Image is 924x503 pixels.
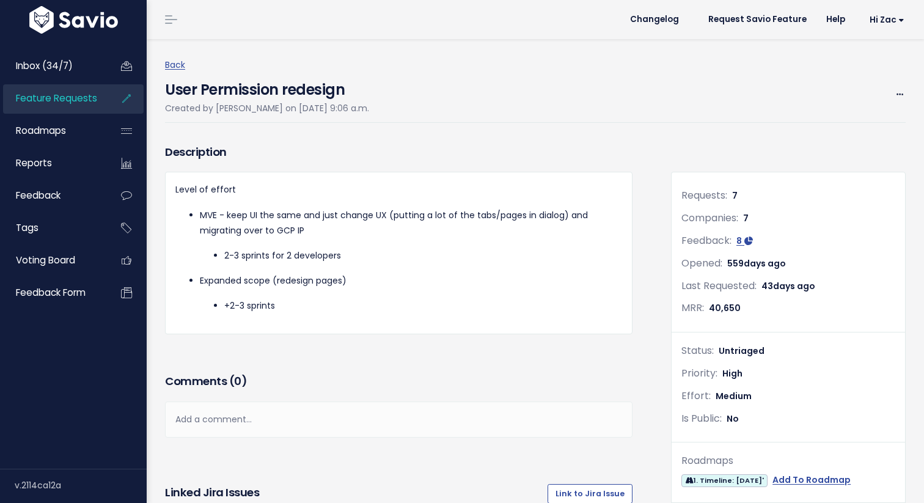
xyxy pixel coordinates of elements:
span: 40,650 [709,302,741,314]
span: 0 [234,373,241,389]
span: days ago [773,280,815,292]
span: 7 [732,189,738,202]
span: Is Public: [681,411,722,425]
span: Tags [16,221,38,234]
a: Help [816,10,855,29]
a: Voting Board [3,246,101,274]
a: Feedback form [3,279,101,307]
a: Back [165,59,185,71]
span: Opened: [681,256,722,270]
span: Feedback: [681,233,732,248]
span: Feature Requests [16,92,97,105]
span: Feedback [16,189,61,202]
a: Reports [3,149,101,177]
a: 8 [736,235,753,247]
span: 559 [727,257,786,270]
li: +2-3 sprints [224,298,622,314]
span: 8 [736,235,742,247]
a: Request Savio Feature [698,10,816,29]
a: Hi Zac [855,10,914,29]
a: 1. Timeline: [DATE]' [681,472,768,488]
span: MRR: [681,301,704,315]
span: 1. Timeline: [DATE]' [681,474,768,487]
div: Add a comment... [165,402,632,438]
span: Hi Zac [870,15,904,24]
a: Tags [3,214,101,242]
span: Inbox (34/7) [16,59,73,72]
span: Companies: [681,211,738,225]
span: Voting Board [16,254,75,266]
span: Feedback form [16,286,86,299]
span: Changelog [630,15,679,24]
p: Level of effort [175,182,622,197]
span: Medium [716,390,752,402]
span: Effort: [681,389,711,403]
span: Last Requested: [681,279,757,293]
span: Created by [PERSON_NAME] on [DATE] 9:06 a.m. [165,102,369,114]
span: Status: [681,343,714,358]
a: Inbox (34/7) [3,52,101,80]
h4: User Permission redesign [165,73,369,101]
span: Reports [16,156,52,169]
h3: Comments ( ) [165,373,632,390]
span: High [722,367,743,380]
a: Roadmaps [3,117,101,145]
li: 2-3 sprints for 2 developers [224,248,622,263]
div: v.2114ca12a [15,469,147,501]
h3: Description [165,144,632,161]
div: Roadmaps [681,452,895,470]
span: Untriaged [719,345,765,357]
span: days ago [744,257,786,270]
img: logo-white.9d6f32f41409.svg [26,6,121,34]
a: Feedback [3,182,101,210]
span: Requests: [681,188,727,202]
span: Priority: [681,366,717,380]
span: No [727,413,739,425]
a: Add To Roadmap [772,472,851,488]
a: Feature Requests [3,84,101,112]
span: 7 [743,212,749,224]
span: 43 [761,280,815,292]
span: Roadmaps [16,124,66,137]
p: Expanded scope (redesign pages) [200,273,622,288]
p: MVE - keep UI the same and just change UX (putting a lot of the tabs/pages in dialog) and migrati... [200,208,622,238]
